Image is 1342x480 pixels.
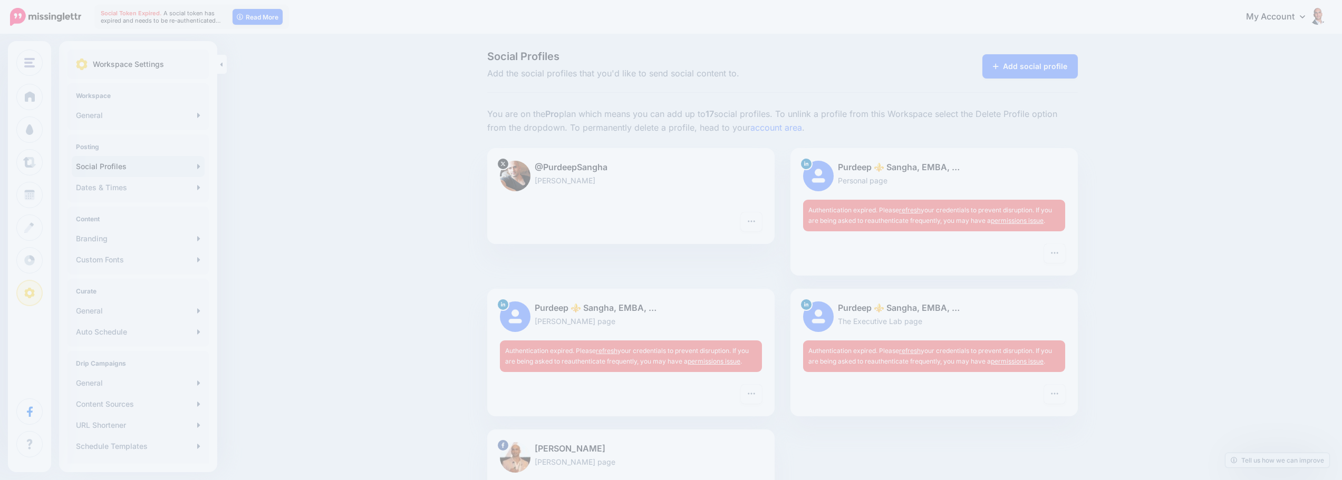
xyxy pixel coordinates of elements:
p: [PERSON_NAME] [500,442,762,456]
span: Add the social profiles that you'd like to send social content to. [487,67,876,81]
h4: Drip Campaigns [76,359,200,367]
span: Social Token Expired. [101,9,162,17]
p: Personal page [803,174,1065,187]
img: 7ctQsIEE-51997.jpg [500,161,530,191]
a: Read More [233,9,283,25]
a: URL Shortener [72,415,205,436]
span: Social Profiles [487,51,876,62]
p: You are on the plan which means you can add up to social profiles. To unlink a profile from this ... [487,107,1078,135]
a: permissions issue [991,217,1044,224]
p: @PurdeepSangha [500,161,762,174]
img: menu.png [24,58,35,67]
a: General [72,373,205,394]
a: permissions issue [991,357,1044,365]
h4: Content [76,215,200,223]
p: Purdeep ⚜️ Sangha, EMBA, … [803,301,1065,315]
a: Auto Schedule [72,321,205,342]
p: [PERSON_NAME] page [500,456,762,468]
p: Purdeep ⚜️ Sangha, EMBA, … [500,301,762,315]
a: Add social profile [982,54,1078,79]
span: Authentication expired. Please your credentials to prevent disruption. If you are being asked to ... [808,206,1052,224]
p: Purdeep ⚜️ Sangha, EMBA, … [803,161,1065,174]
img: settings.png [76,58,88,70]
h4: Workspace [76,92,200,100]
a: Tell us how we can improve [1225,453,1329,467]
a: refresh [899,347,921,355]
h4: Curate [76,287,200,295]
img: user_default_image.png [500,301,530,332]
a: refresh [596,347,617,355]
span: Authentication expired. Please your credentials to prevent disruption. If you are being asked to ... [808,347,1052,365]
img: 79014106_157116658978877_6643896047032598528_o-bsa90095.jpg [500,442,530,473]
b: Pro [545,109,559,119]
img: user_default_image.png [803,301,834,332]
p: [PERSON_NAME] [500,174,762,187]
a: Custom Fonts [72,249,205,270]
a: Social Profiles [72,156,205,177]
a: Content Templates [72,457,205,478]
p: Workspace Settings [93,58,164,71]
a: General [72,105,205,126]
a: refresh [899,206,921,214]
a: permissions issue [688,357,740,365]
a: My Account [1235,4,1326,30]
p: The Executive Lab page [803,315,1065,327]
b: 17 [706,109,714,119]
img: Missinglettr [10,8,81,26]
span: A social token has expired and needs to be re-authenticated… [101,9,221,24]
a: Branding [72,228,205,249]
a: Content Sources [72,394,205,415]
a: Schedule Templates [72,436,205,457]
a: General [72,300,205,321]
span: Authentication expired. Please your credentials to prevent disruption. If you are being asked to ... [505,347,749,365]
p: [PERSON_NAME] page [500,315,762,327]
img: user_default_image.png [803,161,834,191]
h4: Posting [76,143,200,151]
a: Dates & Times [72,177,205,198]
a: account area [750,122,802,133]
